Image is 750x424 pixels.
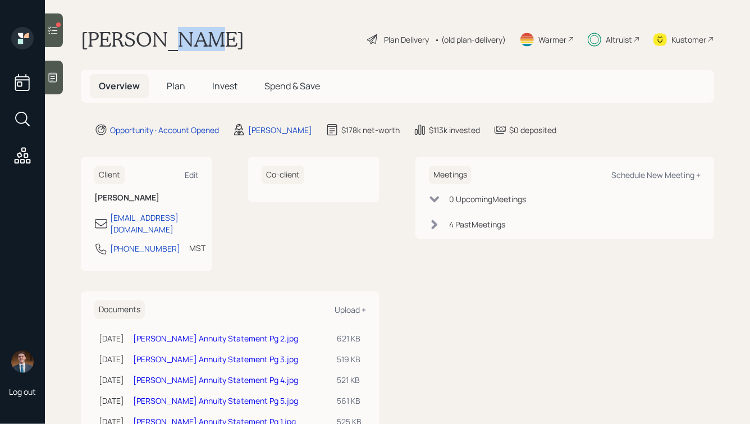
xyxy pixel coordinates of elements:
[509,124,556,136] div: $0 deposited
[449,193,526,205] div: 0 Upcoming Meeting s
[435,34,506,45] div: • (old plan-delivery)
[264,80,320,92] span: Spend & Save
[133,333,298,344] a: [PERSON_NAME] Annuity Statement Pg 2.jpg
[337,353,362,365] div: 519 KB
[94,300,145,319] h6: Documents
[611,170,701,180] div: Schedule New Meeting +
[341,124,400,136] div: $178k net-worth
[212,80,237,92] span: Invest
[133,395,298,406] a: [PERSON_NAME] Annuity Statement Pg 5.jpg
[9,386,36,397] div: Log out
[133,354,298,364] a: [PERSON_NAME] Annuity Statement Pg 3.jpg
[538,34,566,45] div: Warmer
[99,353,124,365] div: [DATE]
[606,34,632,45] div: Altruist
[133,375,298,385] a: [PERSON_NAME] Annuity Statement Pg 4.jpg
[248,124,312,136] div: [PERSON_NAME]
[429,124,480,136] div: $113k invested
[384,34,429,45] div: Plan Delivery
[99,374,124,386] div: [DATE]
[335,304,366,315] div: Upload +
[81,27,244,52] h1: [PERSON_NAME]
[94,193,199,203] h6: [PERSON_NAME]
[99,395,124,407] div: [DATE]
[110,243,180,254] div: [PHONE_NUMBER]
[99,332,124,344] div: [DATE]
[185,170,199,180] div: Edit
[337,374,362,386] div: 521 KB
[429,166,472,184] h6: Meetings
[262,166,304,184] h6: Co-client
[11,350,34,373] img: hunter_neumayer.jpg
[189,242,205,254] div: MST
[110,124,219,136] div: Opportunity · Account Opened
[337,332,362,344] div: 621 KB
[167,80,185,92] span: Plan
[671,34,706,45] div: Kustomer
[99,80,140,92] span: Overview
[110,212,199,235] div: [EMAIL_ADDRESS][DOMAIN_NAME]
[337,395,362,407] div: 561 KB
[449,218,505,230] div: 4 Past Meeting s
[94,166,125,184] h6: Client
